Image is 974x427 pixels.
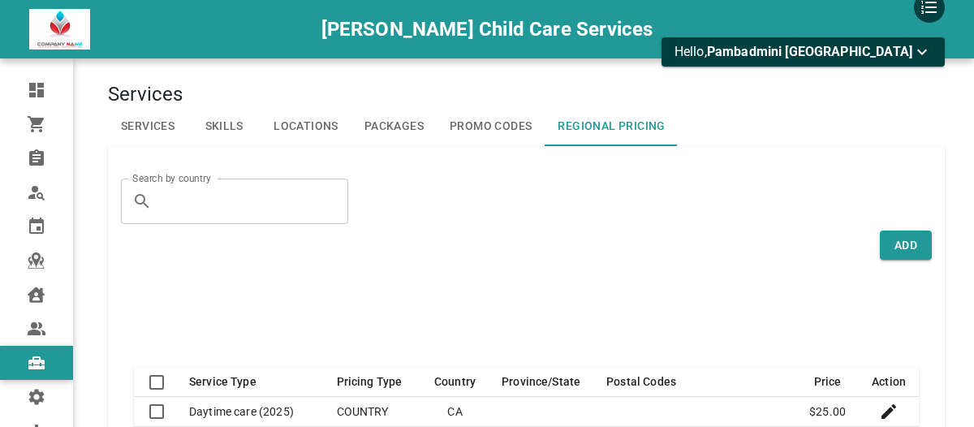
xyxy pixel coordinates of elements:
[880,231,932,261] button: Add
[859,367,919,397] th: Action
[261,107,351,146] a: Locations
[324,397,422,427] td: COUNTRY
[29,9,90,50] img: company-logo
[324,367,422,397] th: Pricing Type
[351,107,437,146] a: Packages
[707,44,912,59] span: Pambadmini [GEOGRAPHIC_DATA]
[545,107,678,146] a: Regional Pricing
[437,107,545,146] a: Promo Codes
[879,402,899,421] svg: Edit
[187,107,261,146] a: Skills
[176,397,324,427] th: Daytime care (2025)
[796,367,859,397] th: Price
[674,42,932,63] p: Hello,
[108,107,187,146] a: Services
[176,367,324,397] th: Service Type
[593,367,796,397] th: Postal Codes
[489,367,593,397] th: Province/State
[809,405,846,418] span: $25.00
[421,397,489,427] td: CA
[132,171,211,185] label: Search by country
[321,14,653,45] h6: [PERSON_NAME] Child Care Services
[421,367,489,397] th: Country
[662,37,945,67] button: Hello,Pambadmini [GEOGRAPHIC_DATA]
[108,83,945,107] h4: Services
